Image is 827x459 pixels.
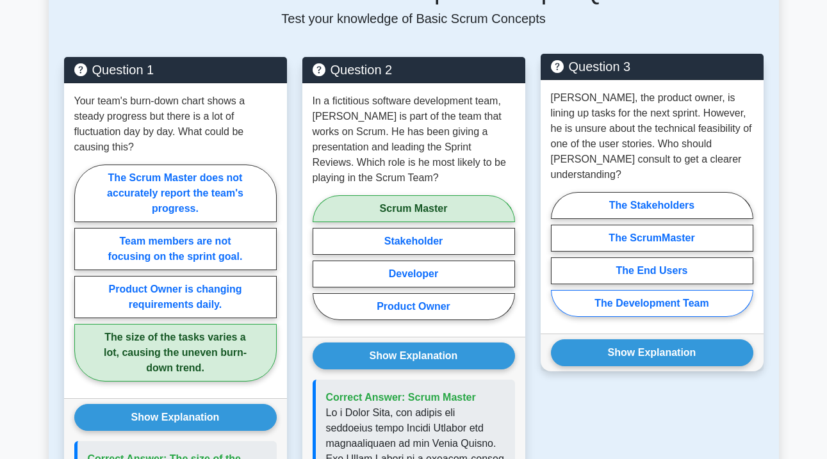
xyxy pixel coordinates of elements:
button: Show Explanation [74,404,277,431]
p: In a fictitious software development team, [PERSON_NAME] is part of the team that works on Scrum.... [313,93,515,186]
p: Test your knowledge of Basic Scrum Concepts [64,11,764,26]
label: Developer [313,261,515,287]
label: Product Owner is changing requirements daily. [74,276,277,318]
h5: Question 2 [313,62,515,77]
h5: Question 1 [74,62,277,77]
label: The Stakeholders [551,192,753,219]
label: Product Owner [313,293,515,320]
label: Scrum Master [313,195,515,222]
p: Your team's burn-down chart shows a steady progress but there is a lot of fluctuation day by day.... [74,93,277,155]
button: Show Explanation [313,342,515,369]
label: The ScrumMaster [551,225,753,252]
button: Show Explanation [551,339,753,366]
label: Stakeholder [313,228,515,255]
p: [PERSON_NAME], the product owner, is lining up tasks for the next sprint. However, he is unsure a... [551,90,753,182]
h5: Question 3 [551,59,753,74]
span: Correct Answer: Scrum Master [326,392,476,403]
label: The size of the tasks varies a lot, causing the uneven burn-down trend. [74,324,277,382]
label: The Scrum Master does not accurately report the team's progress. [74,165,277,222]
label: The End Users [551,257,753,284]
label: The Development Team [551,290,753,317]
label: Team members are not focusing on the sprint goal. [74,228,277,270]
